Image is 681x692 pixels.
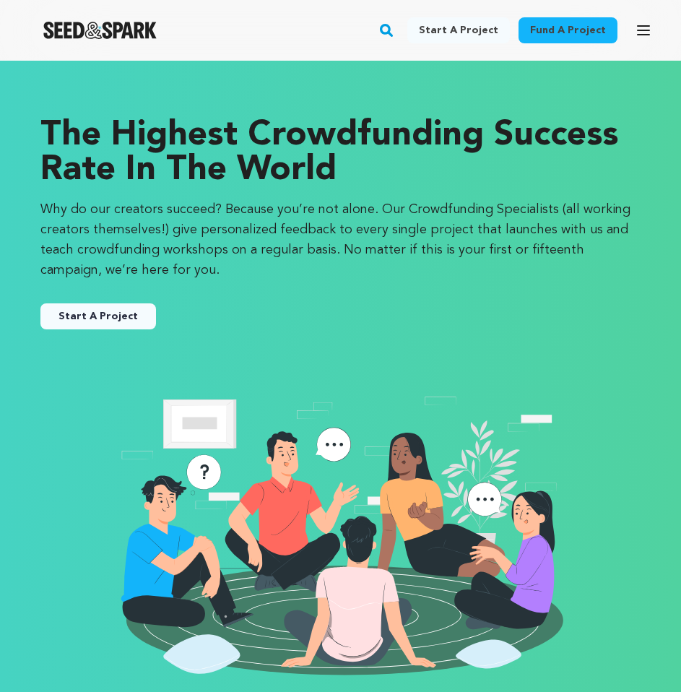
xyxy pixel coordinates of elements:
img: seedandspark start project illustration image [114,393,567,675]
p: The Highest Crowdfunding Success Rate in the World [40,118,641,188]
p: Why do our creators succeed? Because you’re not alone. Our Crowdfunding Specialists (all working ... [40,199,641,280]
a: Start a project [407,17,510,43]
img: Seed&Spark Logo Dark Mode [43,22,157,39]
a: Fund a project [519,17,617,43]
a: Start A Project [40,303,156,329]
a: Seed&Spark Homepage [43,22,157,39]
